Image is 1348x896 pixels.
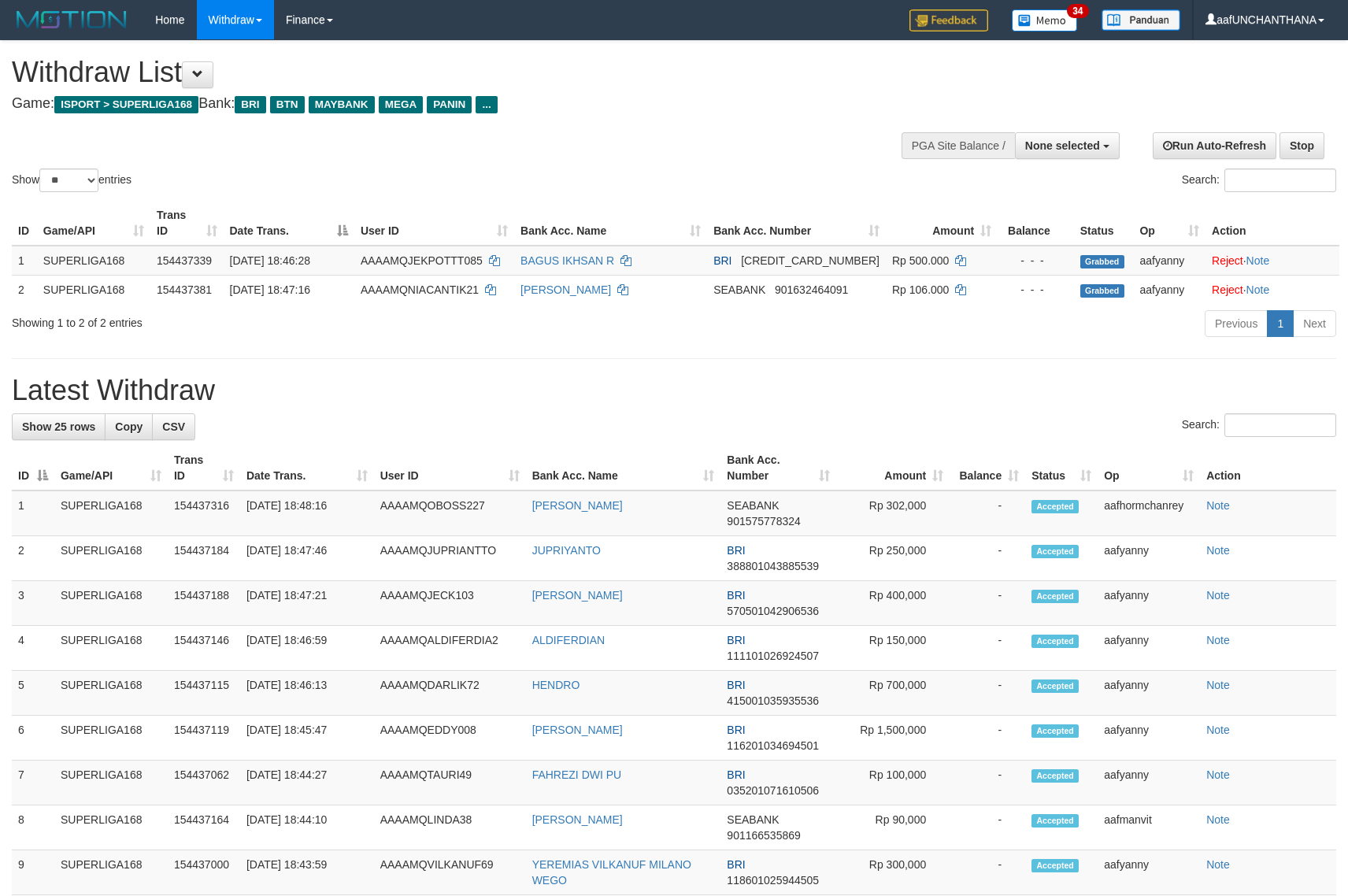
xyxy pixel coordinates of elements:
td: SUPERLIGA168 [54,716,168,761]
td: aafyanny [1098,716,1200,761]
span: Show 25 rows [22,420,95,433]
td: 4 [12,626,54,671]
a: JUPRIYANTO [532,544,601,557]
a: Note [1206,813,1230,826]
td: 1 [12,246,37,276]
td: [DATE] 18:47:21 [240,581,374,626]
td: [DATE] 18:44:27 [240,761,374,805]
span: Rp 500.000 [892,254,949,267]
a: 1 [1267,310,1294,337]
th: Op: activate to sort column ascending [1133,201,1205,246]
td: Rp 700,000 [836,671,950,716]
span: Accepted [1031,545,1079,558]
a: BAGUS IKHSAN R [520,254,614,267]
span: Copy 111101026924507 to clipboard [727,650,819,662]
a: Note [1246,254,1270,267]
span: AAAAMQNIACANTIK21 [361,283,479,296]
a: [PERSON_NAME] [532,499,623,512]
a: Reject [1212,283,1243,296]
th: ID: activate to sort column descending [12,446,54,491]
td: aafyanny [1098,671,1200,716]
th: Status: activate to sort column ascending [1025,446,1098,491]
td: 1 [12,491,54,536]
span: Accepted [1031,814,1079,828]
a: Note [1206,499,1230,512]
td: [DATE] 18:43:59 [240,850,374,895]
td: Rp 302,000 [836,491,950,536]
input: Search: [1224,413,1336,437]
th: Status [1074,201,1134,246]
span: Grabbed [1080,255,1124,268]
span: BRI [235,96,265,113]
a: [PERSON_NAME] [532,813,623,826]
span: SEABANK [727,499,779,512]
td: 154437184 [168,536,240,581]
h1: Withdraw List [12,57,883,88]
td: 2 [12,536,54,581]
td: [DATE] 18:47:46 [240,536,374,581]
span: BRI [727,679,745,691]
td: - [950,850,1025,895]
span: Accepted [1031,679,1079,693]
td: AAAAMQLINDA38 [374,805,526,850]
td: 3 [12,581,54,626]
span: Accepted [1031,635,1079,648]
th: ID [12,201,37,246]
td: 154437115 [168,671,240,716]
td: Rp 90,000 [836,805,950,850]
td: 154437000 [168,850,240,895]
td: AAAAMQJECK103 [374,581,526,626]
td: SUPERLIGA168 [54,491,168,536]
span: Copy 035201071610506 to clipboard [727,784,819,797]
span: Accepted [1031,769,1079,783]
th: Trans ID: activate to sort column ascending [150,201,224,246]
a: Stop [1279,132,1324,159]
td: 8 [12,805,54,850]
td: SUPERLIGA168 [54,850,168,895]
td: aafyanny [1133,275,1205,304]
td: - [950,536,1025,581]
a: Previous [1205,310,1268,337]
td: 154437188 [168,581,240,626]
a: Run Auto-Refresh [1153,132,1276,159]
td: 154437062 [168,761,240,805]
span: ISPORT > SUPERLIGA168 [54,96,198,113]
td: aafhormchanrey [1098,491,1200,536]
td: 154437316 [168,491,240,536]
th: Balance [998,201,1074,246]
th: Amount: activate to sort column ascending [836,446,950,491]
span: None selected [1025,139,1100,152]
td: Rp 300,000 [836,850,950,895]
td: · [1205,275,1339,304]
td: Rp 1,500,000 [836,716,950,761]
th: Date Trans.: activate to sort column ascending [240,446,374,491]
td: [DATE] 18:46:59 [240,626,374,671]
td: 6 [12,716,54,761]
a: Note [1206,544,1230,557]
img: Feedback.jpg [909,9,988,31]
th: Bank Acc. Number: activate to sort column ascending [720,446,836,491]
span: Copy 901575778324 to clipboard [727,515,800,528]
a: [PERSON_NAME] [532,724,623,736]
td: [DATE] 18:46:13 [240,671,374,716]
span: Copy 388801043885539 to clipboard [727,560,819,572]
td: aafyanny [1098,536,1200,581]
span: BRI [713,254,731,267]
td: SUPERLIGA168 [37,246,150,276]
span: Copy 570501042906536 to clipboard [727,605,819,617]
span: SEABANK [727,813,779,826]
label: Show entries [12,168,131,192]
span: AAAAMQJEKPOTTT085 [361,254,483,267]
td: 7 [12,761,54,805]
td: 154437164 [168,805,240,850]
label: Search: [1182,168,1336,192]
td: AAAAMQTAURI49 [374,761,526,805]
input: Search: [1224,168,1336,192]
td: AAAAMQEDDY008 [374,716,526,761]
img: MOTION_logo.png [12,8,131,31]
span: Rp 106.000 [892,283,949,296]
td: SUPERLIGA168 [37,275,150,304]
th: Action [1205,201,1339,246]
span: Copy 901632464091 to clipboard [775,283,848,296]
th: Op: activate to sort column ascending [1098,446,1200,491]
